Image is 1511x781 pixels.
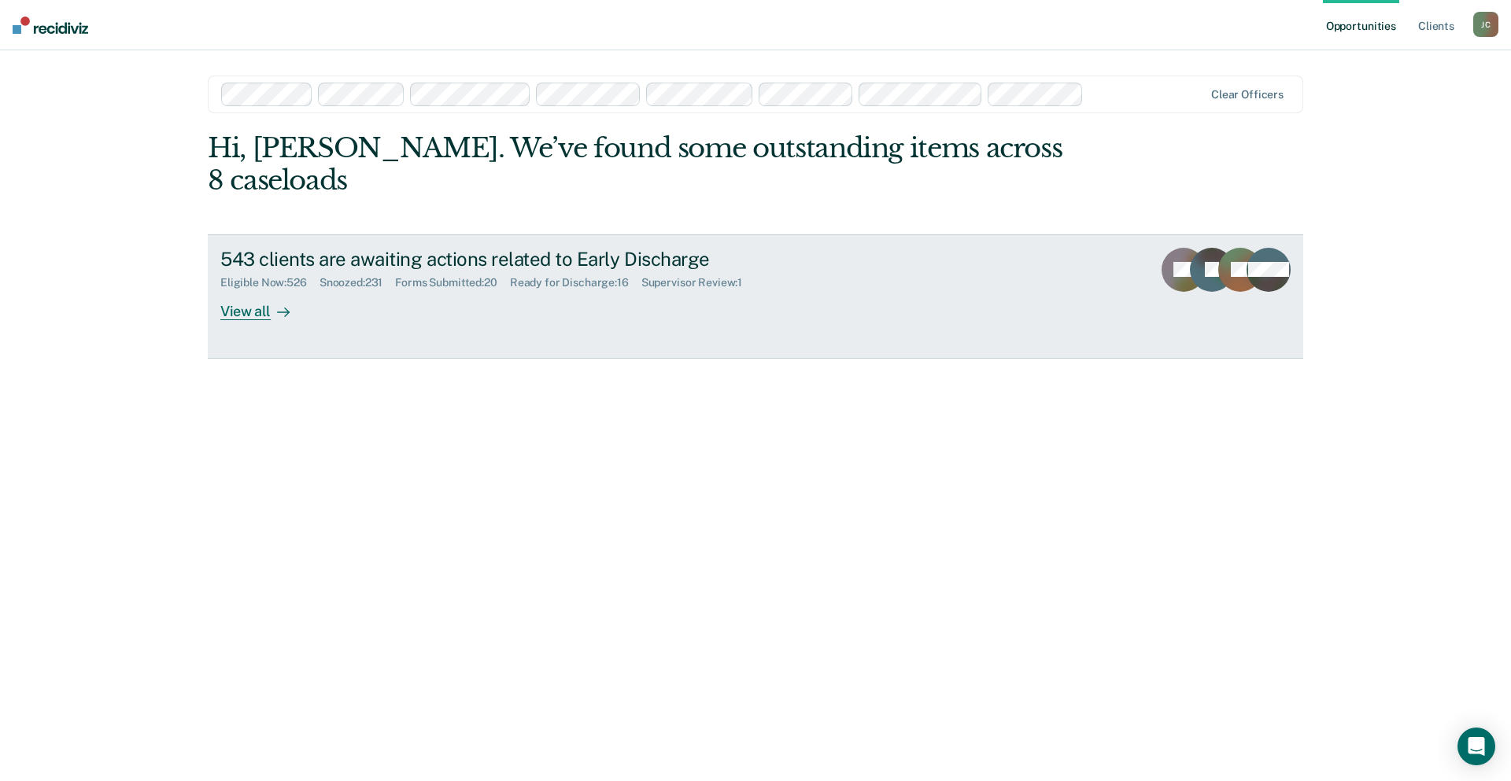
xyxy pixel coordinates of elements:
a: 543 clients are awaiting actions related to Early DischargeEligible Now:526Snoozed:231Forms Submi... [208,234,1303,359]
div: J C [1473,12,1498,37]
div: View all [220,289,308,320]
div: Snoozed : 231 [320,276,396,289]
button: JC [1473,12,1498,37]
div: Eligible Now : 526 [220,276,320,289]
div: Clear officers [1211,88,1284,101]
div: Open Intercom Messenger [1457,728,1495,765]
div: Forms Submitted : 20 [395,276,510,289]
img: Recidiviz [13,17,88,34]
div: Hi, [PERSON_NAME]. We’ve found some outstanding items across 8 caseloads [208,132,1084,197]
div: Supervisor Review : 1 [641,276,755,289]
div: Ready for Discharge : 16 [510,276,641,289]
div: 543 clients are awaiting actions related to Early Discharge [220,248,773,271]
